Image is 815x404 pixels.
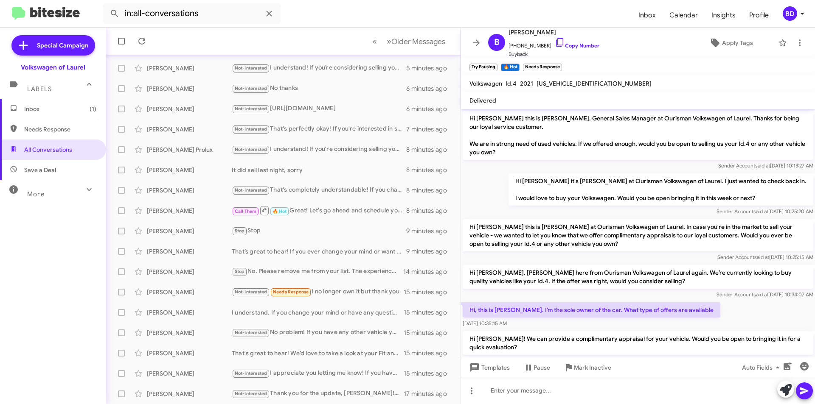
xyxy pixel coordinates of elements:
[232,328,404,337] div: No problem! If you have any other vehicle you're considering selling, I'd love to discuss that wi...
[776,6,806,21] button: BD
[406,186,454,195] div: 8 minutes ago
[27,85,52,93] span: Labels
[663,3,705,28] a: Calendar
[147,84,232,93] div: [PERSON_NAME]
[406,105,454,113] div: 6 minutes ago
[147,105,232,113] div: [PERSON_NAME]
[735,360,790,375] button: Auto Fields
[632,3,663,28] a: Inbox
[232,226,406,236] div: Stop
[557,360,618,375] button: Mark Inactive
[235,86,267,91] span: Not-Interested
[742,360,783,375] span: Auto Fields
[494,36,500,49] span: B
[509,173,813,206] p: Hi [PERSON_NAME] it's [PERSON_NAME] at Ourisman Volkswagen of Laurel. I just wanted to check back...
[406,227,454,235] div: 9 minutes ago
[235,289,267,295] span: Not-Interested
[753,208,768,215] span: said at
[232,166,406,174] div: It did sell last night, sorry
[235,147,267,152] span: Not-Interested
[520,80,533,87] span: 2021
[509,27,599,37] span: [PERSON_NAME]
[403,267,454,276] div: 14 minutes ago
[469,97,496,104] span: Delivered
[235,106,267,111] span: Not-Interested
[404,390,454,398] div: 17 minutes ago
[687,35,774,50] button: Apply Tags
[469,64,497,71] small: Try Pausing
[24,125,96,134] span: Needs Response
[537,80,652,87] span: [US_VEHICLE_IDENTIFICATION_NUMBER]
[235,391,267,396] span: Not-Interested
[404,369,454,378] div: 15 minutes ago
[461,360,517,375] button: Templates
[235,269,245,274] span: Stop
[232,267,403,276] div: No. Please remove me from your list. The experience purchasing the vehicle with [PERSON_NAME] was...
[232,205,406,216] div: Great! Let’s go ahead and schedule your visit. Would you prefer [DATE] at 4 PM or [DATE] at 10 AM...
[368,33,450,50] nav: Page navigation example
[147,267,232,276] div: [PERSON_NAME]
[90,105,96,113] span: (1)
[232,247,406,256] div: That’s great to hear! If you ever change your mind or want to discuss your vehicle's value in the...
[509,50,599,59] span: Buyback
[11,35,95,56] a: Special Campaign
[232,368,404,378] div: I appreciate you letting me know! If you have any other vehicle you'd consider selling, feel free...
[555,42,599,49] a: Copy Number
[469,80,502,87] span: Volkswagen
[406,64,454,72] div: 5 minutes ago
[404,288,454,296] div: 15 minutes ago
[534,360,550,375] span: Pause
[717,208,813,215] span: Sender Account [DATE] 10:25:20 AM
[103,3,281,24] input: Search
[372,36,377,47] span: «
[232,308,404,317] div: I understand. If you change your mind or have any questions in the future, feel free to reach out...
[714,357,813,364] span: [PERSON_NAME] [DATE] 10:38:48 AM
[722,35,753,50] span: Apply Tags
[463,219,813,251] p: Hi [PERSON_NAME] this is [PERSON_NAME] at Ourisman Volkswagen of Laurel. In case you're in the ma...
[404,329,454,337] div: 15 minutes ago
[232,104,406,114] div: [URL][DOMAIN_NAME]
[406,166,454,174] div: 8 minutes ago
[406,84,454,93] div: 6 minutes ago
[406,145,454,154] div: 8 minutes ago
[235,330,267,335] span: Not-Interested
[463,265,813,289] p: Hi [PERSON_NAME]. [PERSON_NAME] here from Ourisman Volkswagen of Laurel again. We’re currently lo...
[232,124,406,134] div: That's perfectly okay! If you're interested in selling your vehicle, we would love to help you wi...
[406,206,454,215] div: 8 minutes ago
[147,227,232,235] div: [PERSON_NAME]
[232,145,406,154] div: I understand! If you're considering selling your vehicle instead, I’d love to discuss that with y...
[523,64,562,71] small: Needs Response
[235,65,267,71] span: Not-Interested
[742,3,776,28] a: Profile
[235,209,257,214] span: Call Them
[718,162,813,169] span: Sender Account [DATE] 10:13:27 AM
[147,145,232,154] div: [PERSON_NAME] Prolux
[404,349,454,357] div: 15 minutes ago
[24,105,96,113] span: Inbox
[755,162,770,169] span: said at
[24,166,56,174] span: Save a Deal
[27,190,45,198] span: More
[406,125,454,134] div: 7 minutes ago
[147,206,232,215] div: [PERSON_NAME]
[404,308,454,317] div: 15 minutes ago
[147,288,232,296] div: [PERSON_NAME]
[147,186,232,195] div: [PERSON_NAME]
[463,331,813,355] p: Hi [PERSON_NAME]! We can provide a complimentary appraisal for your vehicle. Would you be open to...
[463,111,813,160] p: Hi [PERSON_NAME] this is [PERSON_NAME], General Sales Manager at Ourisman Volkswagen of Laurel. T...
[232,185,406,195] div: That's completely understandable! If you change your mind or need assistance in the future, feel ...
[753,357,768,364] span: said at
[517,360,557,375] button: Pause
[147,369,232,378] div: [PERSON_NAME]
[273,209,287,214] span: 🔥 Hot
[506,80,517,87] span: Id.4
[232,84,406,93] div: No thanks
[37,41,88,50] span: Special Campaign
[273,289,309,295] span: Needs Response
[754,254,769,260] span: said at
[147,390,232,398] div: [PERSON_NAME]
[147,329,232,337] div: [PERSON_NAME]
